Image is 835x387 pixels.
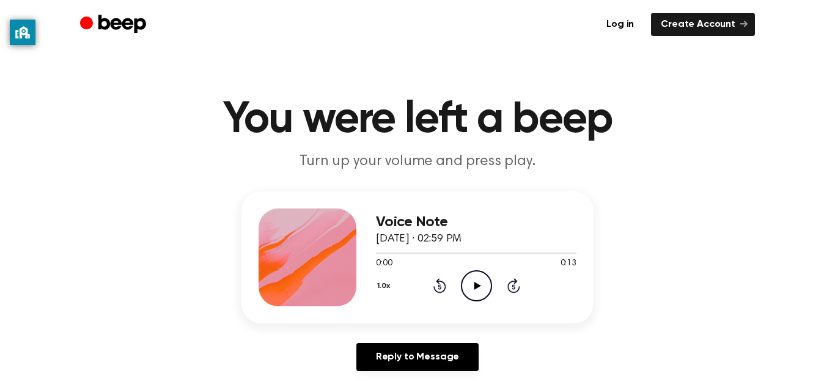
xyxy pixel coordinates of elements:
[183,152,652,172] p: Turn up your volume and press play.
[356,343,479,371] a: Reply to Message
[105,98,730,142] h1: You were left a beep
[376,276,395,297] button: 1.0x
[376,234,462,245] span: [DATE] · 02:59 PM
[651,13,755,36] a: Create Account
[376,257,392,270] span: 0:00
[561,257,576,270] span: 0:13
[597,13,644,36] a: Log in
[80,13,149,37] a: Beep
[10,20,35,45] button: privacy banner
[376,214,576,230] h3: Voice Note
